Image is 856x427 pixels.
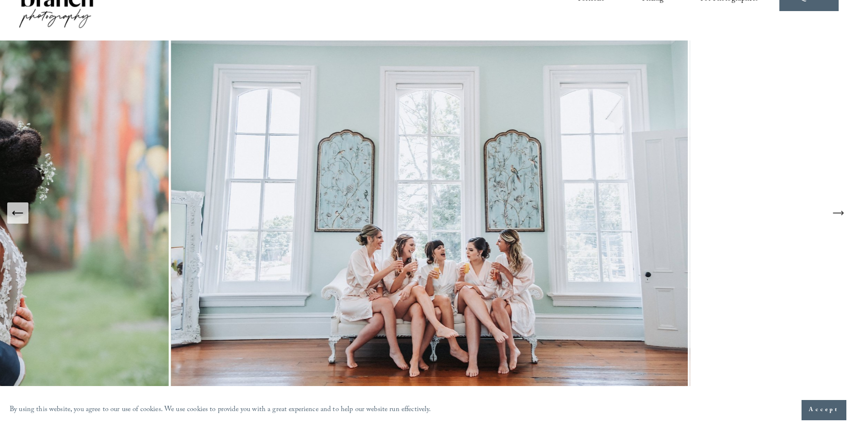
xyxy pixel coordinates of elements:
[809,405,839,415] span: Accept
[171,40,690,387] img: The Merrimon-Wynne House Wedding Photography
[10,403,431,417] p: By using this website, you agree to our use of cookies. We use cookies to provide you with a grea...
[802,400,846,420] button: Accept
[7,202,28,224] button: Previous Slide
[828,202,849,224] button: Next Slide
